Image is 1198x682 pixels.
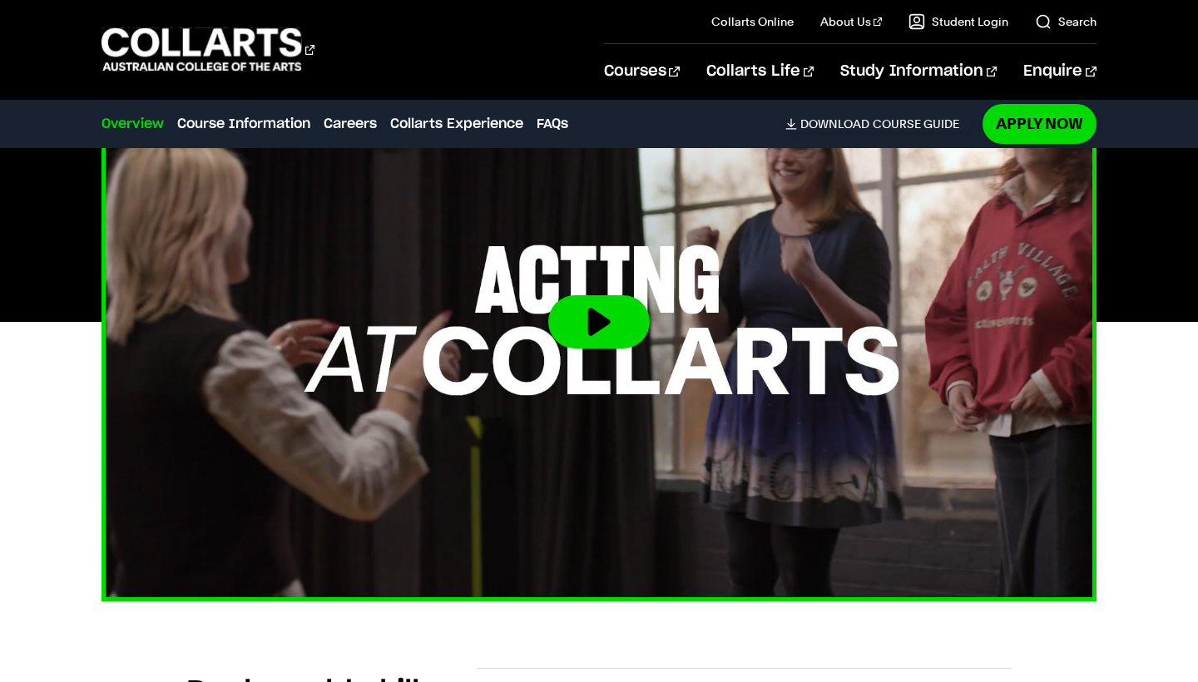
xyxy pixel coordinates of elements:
[983,104,1097,143] a: Apply Now
[101,114,164,134] a: Overview
[390,114,523,134] a: Collarts Experience
[1035,13,1097,30] a: Search
[604,44,680,99] a: Courses
[840,44,997,99] a: Study Information
[800,116,869,131] span: Download
[101,26,314,73] div: Go to homepage
[785,116,973,131] a: DownloadCourse Guide
[706,44,814,99] a: Collarts Life
[820,13,882,30] a: About Us
[1023,44,1096,99] a: Enquire
[537,114,568,134] a: FAQs
[324,114,377,134] a: Careers
[177,114,310,134] a: Course Information
[908,13,1008,30] a: Student Login
[711,13,794,30] a: Collarts Online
